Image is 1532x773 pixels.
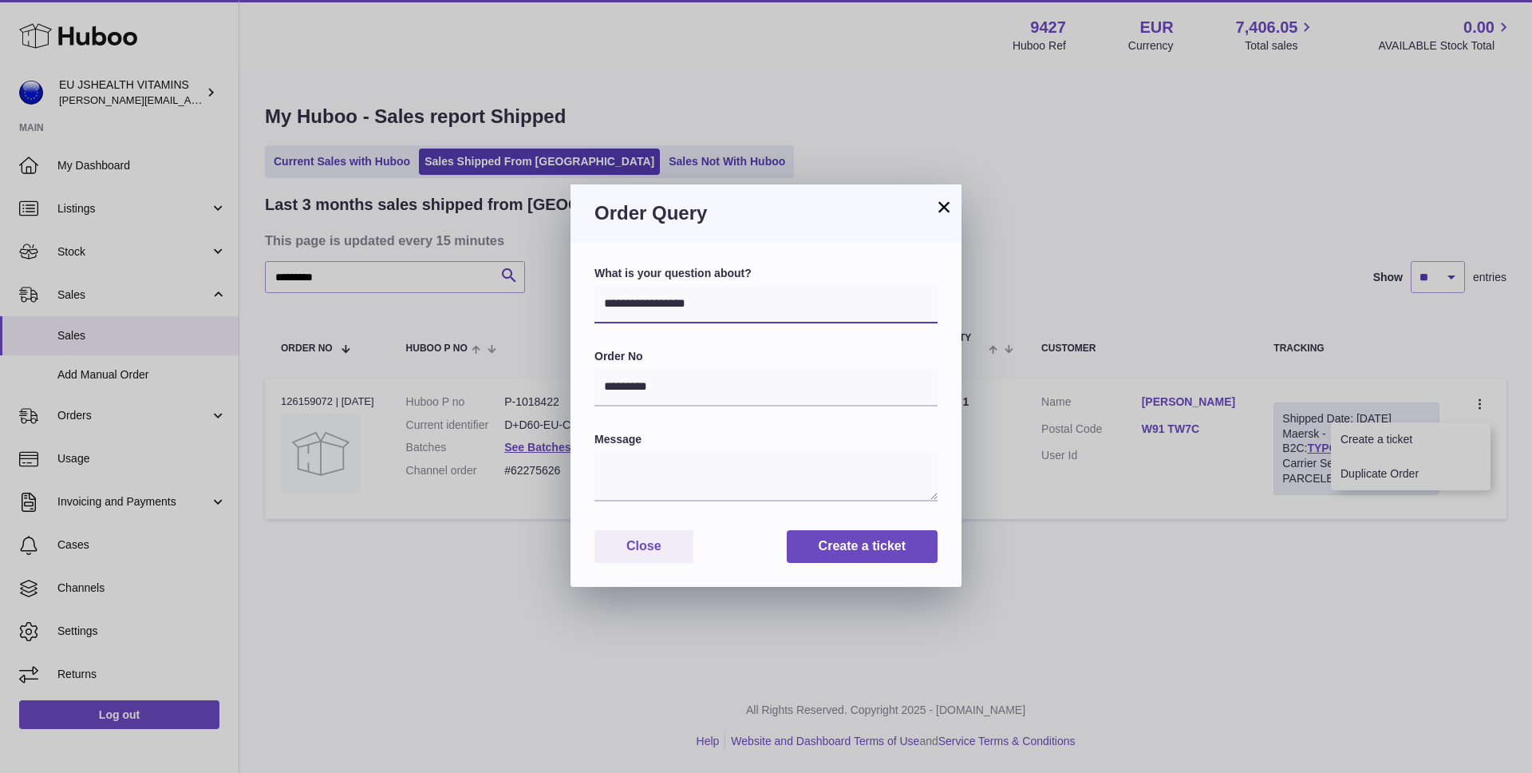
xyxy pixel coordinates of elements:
label: Order No [594,349,938,364]
button: Close [594,530,693,563]
label: Message [594,432,938,447]
label: What is your question about? [594,266,938,281]
h3: Order Query [594,200,938,226]
button: Create a ticket [787,530,938,563]
button: × [934,197,954,216]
